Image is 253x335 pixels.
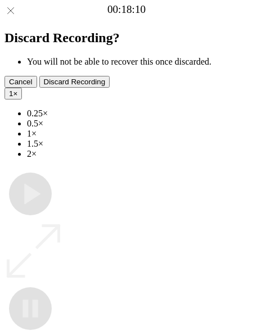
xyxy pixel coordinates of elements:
[27,149,249,159] li: 2×
[4,88,22,99] button: 1×
[107,3,146,16] a: 00:18:10
[4,30,249,46] h2: Discard Recording?
[27,108,249,119] li: 0.25×
[4,76,37,88] button: Cancel
[27,139,249,149] li: 1.5×
[27,129,249,139] li: 1×
[27,119,249,129] li: 0.5×
[27,57,249,67] li: You will not be able to recover this once discarded.
[39,76,110,88] button: Discard Recording
[9,89,13,98] span: 1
